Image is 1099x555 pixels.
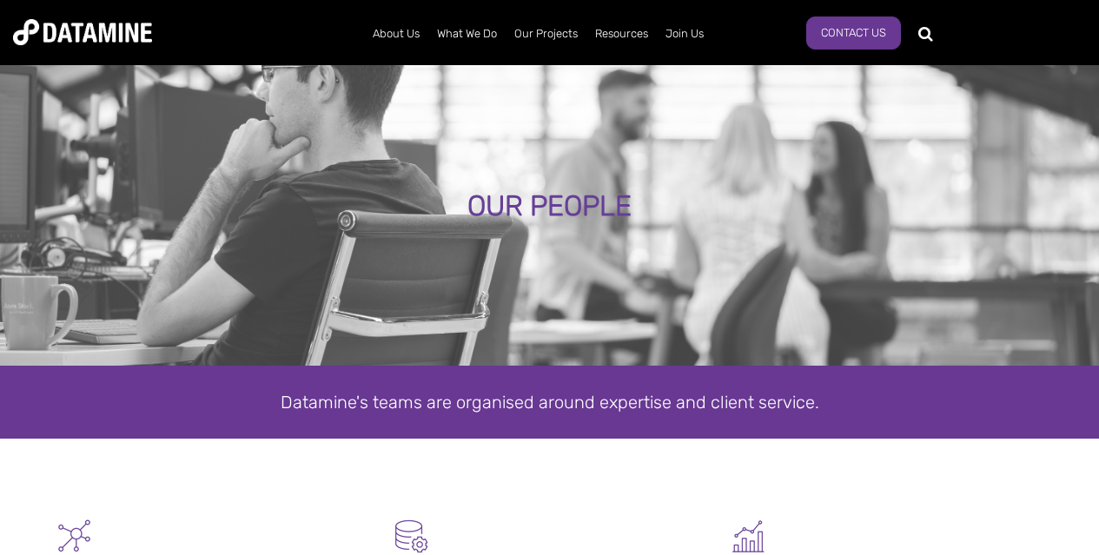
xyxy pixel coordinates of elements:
a: What We Do [428,11,506,56]
a: Join Us [657,11,712,56]
a: Resources [586,11,657,56]
a: Our Projects [506,11,586,56]
img: Datamine [13,19,152,45]
a: About Us [364,11,428,56]
a: Contact Us [806,17,901,50]
div: OUR PEOPLE [132,191,967,222]
span: Datamine's teams are organised around expertise and client service. [281,392,819,413]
